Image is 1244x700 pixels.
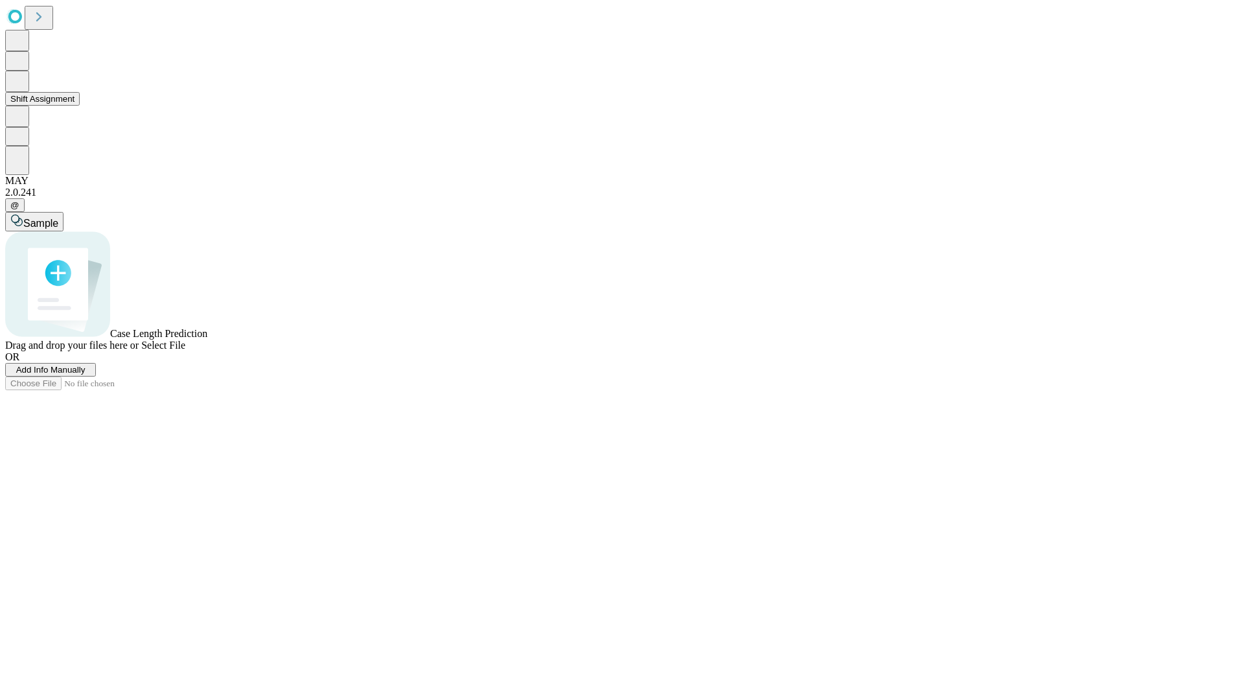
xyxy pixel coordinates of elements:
[110,328,207,339] span: Case Length Prediction
[5,340,139,351] span: Drag and drop your files here or
[16,365,86,375] span: Add Info Manually
[5,187,1239,198] div: 2.0.241
[5,175,1239,187] div: MAY
[23,218,58,229] span: Sample
[10,200,19,210] span: @
[5,92,80,106] button: Shift Assignment
[5,212,63,231] button: Sample
[5,198,25,212] button: @
[5,351,19,362] span: OR
[141,340,185,351] span: Select File
[5,363,96,377] button: Add Info Manually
